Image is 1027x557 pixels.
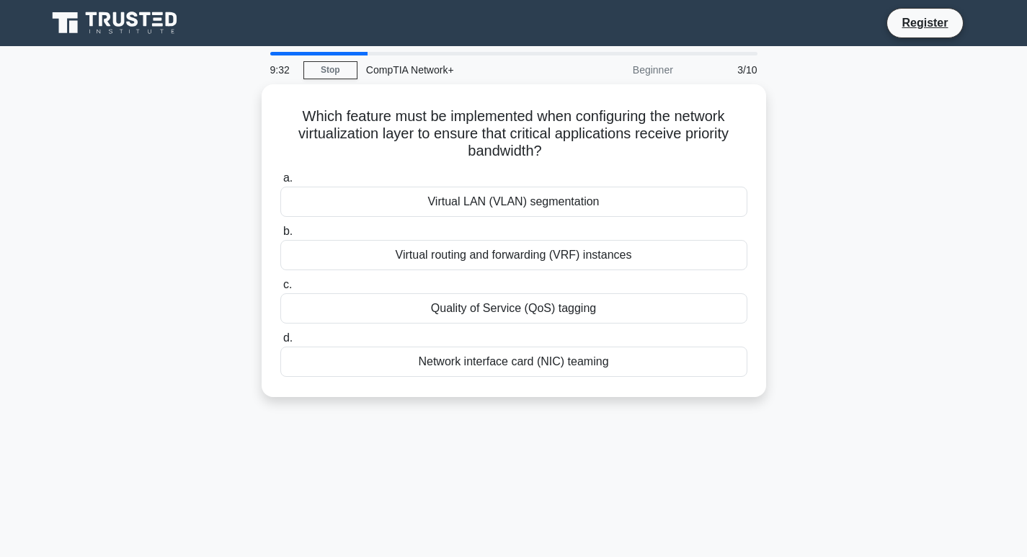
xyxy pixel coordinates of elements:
[893,14,956,32] a: Register
[280,293,747,324] div: Quality of Service (QoS) tagging
[682,55,766,84] div: 3/10
[283,278,292,290] span: c.
[556,55,682,84] div: Beginner
[303,61,357,79] a: Stop
[280,187,747,217] div: Virtual LAN (VLAN) segmentation
[283,171,293,184] span: a.
[279,107,749,161] h5: Which feature must be implemented when configuring the network virtualization layer to ensure tha...
[262,55,303,84] div: 9:32
[283,331,293,344] span: d.
[280,347,747,377] div: Network interface card (NIC) teaming
[283,225,293,237] span: b.
[280,240,747,270] div: Virtual routing and forwarding (VRF) instances
[357,55,556,84] div: CompTIA Network+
